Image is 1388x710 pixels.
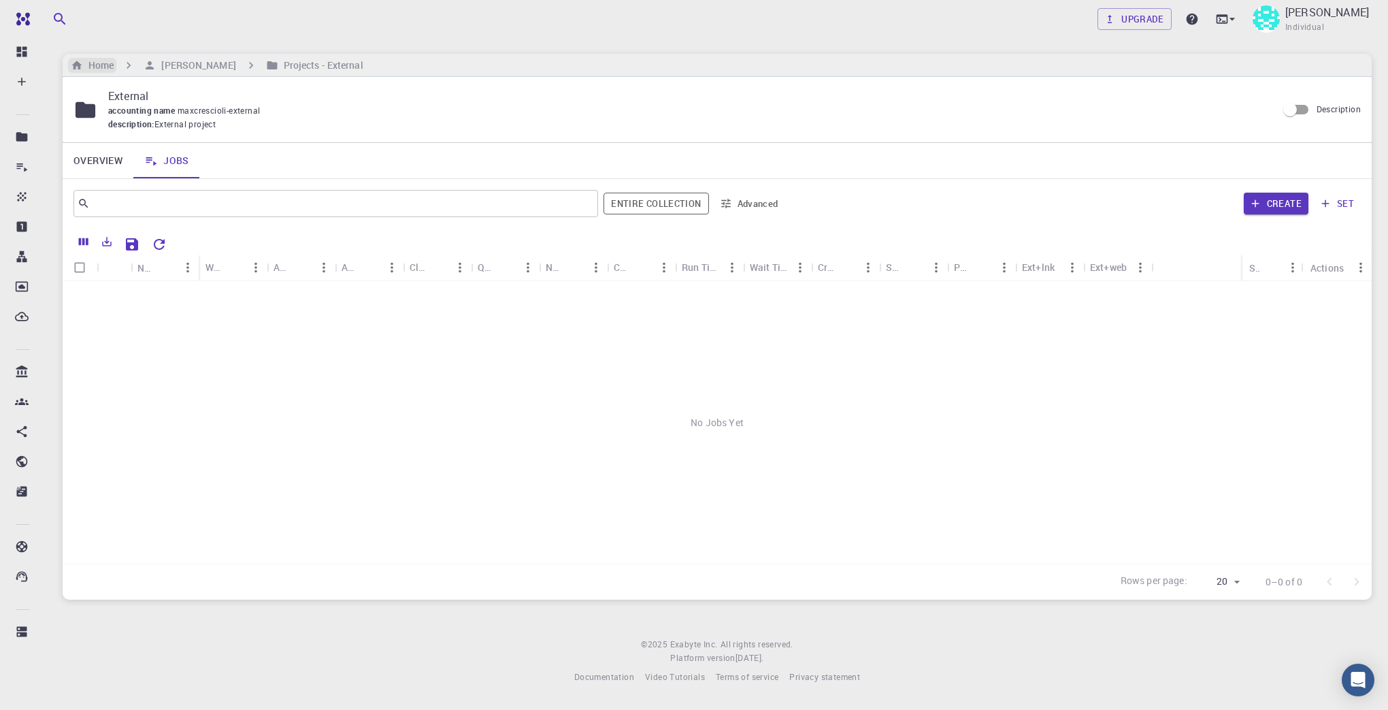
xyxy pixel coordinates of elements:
[95,231,118,253] button: Export
[716,671,778,684] a: Terms of service
[1015,254,1083,280] div: Ext+lnk
[1310,255,1344,281] div: Actions
[614,254,631,280] div: Cores
[645,671,705,684] a: Video Tutorials
[925,257,947,278] button: Menu
[682,254,721,280] div: Run Time
[291,257,313,278] button: Sort
[1253,5,1280,33] img: massimiliano crescioli
[811,254,879,280] div: Created
[133,143,200,178] a: Jobs
[789,671,860,682] span: Privacy statement
[641,638,670,651] span: © 2025
[789,671,860,684] a: Privacy statement
[63,143,133,178] a: Overview
[118,231,146,258] button: Save Explorer Settings
[359,257,381,278] button: Sort
[403,254,471,280] div: Cluster
[631,257,653,278] button: Sort
[714,193,785,214] button: Advanced
[743,254,811,280] div: Wait Time
[223,257,245,278] button: Sort
[736,651,764,665] a: [DATE].
[818,254,836,280] div: Created
[1249,255,1260,281] div: Status
[22,10,88,22] span: Assistenza
[278,58,363,73] h6: Projects - External
[83,58,114,73] h6: Home
[563,257,585,278] button: Sort
[1022,254,1055,280] div: Ext+lnk
[954,254,972,280] div: Public
[886,254,904,280] div: Shared
[1242,255,1304,281] div: Status
[1317,103,1361,114] span: Description
[1097,8,1172,30] a: Upgrade
[750,254,789,280] div: Wait Time
[1061,257,1083,278] button: Menu
[604,193,708,214] span: Filter throughout whole library including sets (folders)
[1193,572,1244,592] div: 20
[154,118,216,131] span: External project
[178,105,265,116] span: maxcrescioli-external
[146,231,173,258] button: Reset Explorer Settings
[478,254,495,280] div: Queue
[1083,254,1151,280] div: Ext+web
[427,257,449,278] button: Sort
[517,257,539,278] button: Menu
[670,639,718,649] span: Exabyte Inc.
[108,105,178,116] span: accounting name
[449,257,471,278] button: Menu
[108,88,1266,104] p: External
[574,671,634,684] a: Documentation
[335,254,403,280] div: Application Version
[993,257,1015,278] button: Menu
[1304,255,1372,281] div: Actions
[670,651,735,665] span: Platform version
[108,118,154,131] span: description :
[342,254,359,280] div: Application Version
[177,257,199,278] button: Menu
[156,58,235,73] h6: [PERSON_NAME]
[1121,574,1187,590] p: Rows per page:
[131,255,199,281] div: Name
[155,257,177,278] button: Sort
[604,193,708,214] button: Entire collection
[267,254,335,280] div: Application
[607,254,675,280] div: Cores
[904,257,925,278] button: Sort
[721,257,743,278] button: Menu
[585,257,607,278] button: Menu
[1260,257,1282,278] button: Sort
[879,254,947,280] div: Shared
[1350,257,1372,278] button: Menu
[947,254,1015,280] div: Public
[1285,20,1324,34] span: Individual
[574,671,634,682] span: Documentation
[63,281,1372,564] div: No Jobs Yet
[199,254,267,280] div: Workflow Name
[11,12,30,26] img: logo
[645,671,705,682] span: Video Tutorials
[670,638,718,651] a: Exabyte Inc.
[1342,664,1374,696] div: Open Intercom Messenger
[836,257,857,278] button: Sort
[72,231,95,253] button: Columns
[716,671,778,682] span: Terms of service
[471,254,539,280] div: Queue
[1314,193,1361,214] button: set
[205,254,223,280] div: Workflow Name
[546,254,563,280] div: Nodes
[1285,4,1369,20] p: [PERSON_NAME]
[313,257,335,278] button: Menu
[1282,257,1304,278] button: Menu
[1090,254,1127,280] div: Ext+web
[972,257,993,278] button: Sort
[495,257,517,278] button: Sort
[245,257,267,278] button: Menu
[539,254,607,280] div: Nodes
[1129,257,1151,278] button: Menu
[274,254,291,280] div: Application
[736,652,764,663] span: [DATE] .
[1244,193,1308,214] button: Create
